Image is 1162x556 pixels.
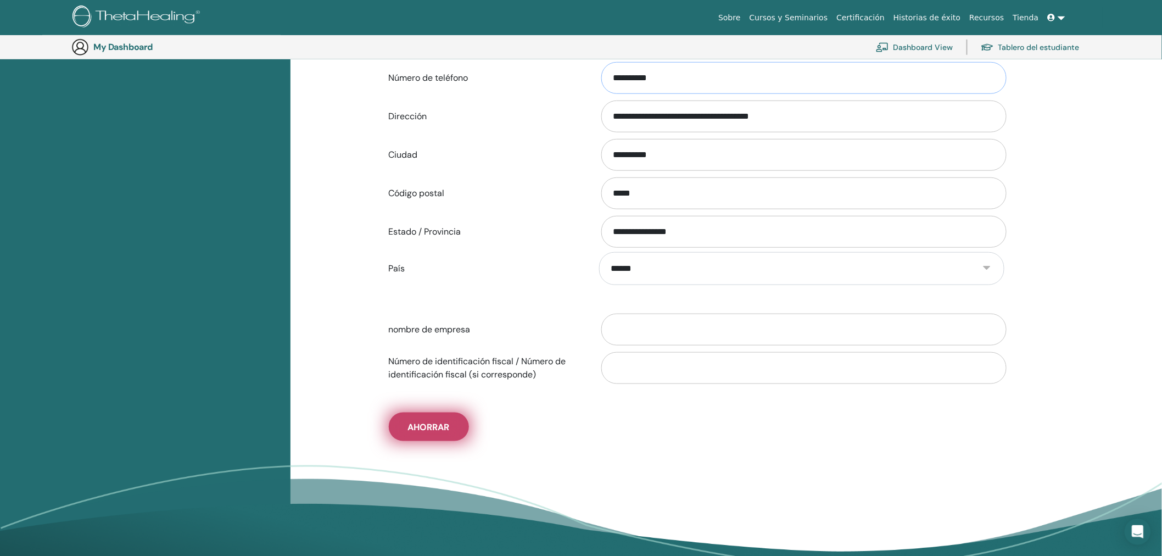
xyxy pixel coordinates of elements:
a: Tienda [1009,8,1043,28]
label: Dirección [381,106,591,127]
label: Número de teléfono [381,68,591,88]
label: Código postal [381,183,591,204]
a: Recursos [965,8,1008,28]
button: Ahorrar [389,413,469,441]
a: Cursos y Seminarios [745,8,833,28]
img: generic-user-icon.jpg [71,38,89,56]
a: Certificación [832,8,889,28]
img: chalkboard-teacher.svg [876,42,889,52]
a: Dashboard View [876,35,953,59]
div: Open Intercom Messenger [1125,519,1151,545]
a: Sobre [714,8,745,28]
label: Estado / Provincia [381,221,591,242]
label: nombre de empresa [381,319,591,340]
a: Tablero del estudiante [981,35,1080,59]
img: logo.png [72,5,204,30]
span: Ahorrar [408,421,450,433]
label: Número de identificación fiscal / Número de identificación fiscal (si corresponde) [381,351,591,385]
a: Historias de éxito [889,8,965,28]
label: Ciudad [381,144,591,165]
label: País [381,258,591,279]
h3: My Dashboard [93,42,203,52]
img: graduation-cap.svg [981,43,994,52]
